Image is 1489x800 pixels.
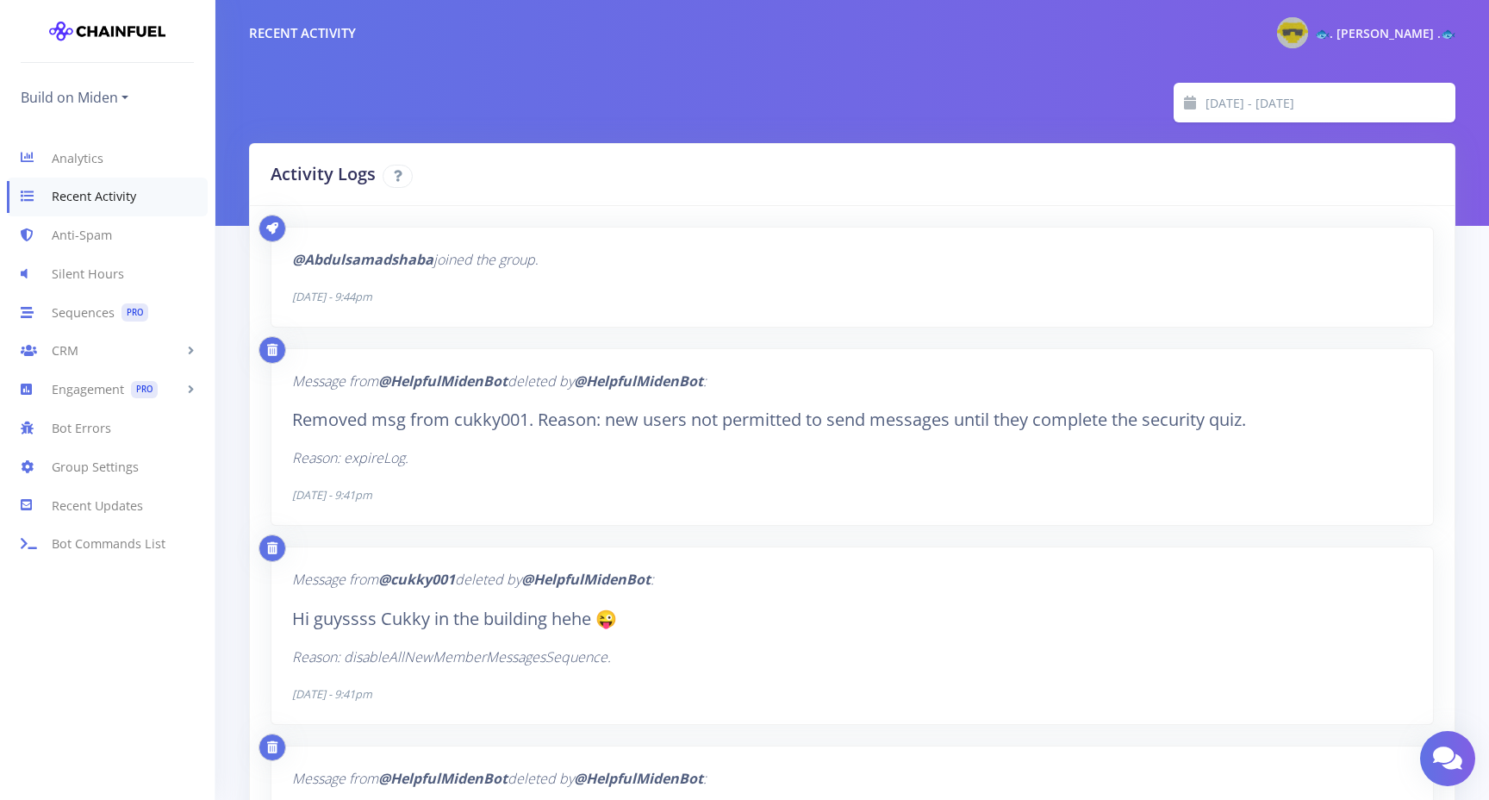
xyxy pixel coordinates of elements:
blockquote: Removed msg from cukky001. Reason: new users not permitted to send messages until they complete t... [292,407,1412,433]
img: @gaylordwarner Photo [1277,17,1308,48]
img: chainfuel-logo [49,14,165,48]
b: @HelpfulMidenBot [521,570,651,589]
i: Message from deleted by : [292,372,707,391]
blockquote: Hi guyssss Cukky in the building hehe 😜 [292,606,1412,632]
i: [DATE] - 9:41pm [292,487,372,503]
p: . [292,248,1412,272]
span: PRO [121,303,148,322]
i: joined the group [292,250,535,269]
i: Reason: disableAllNewMemberMessagesSequence. [292,647,611,666]
span: PRO [131,381,158,399]
a: Build on Miden [21,84,128,111]
h2: Activity Logs [271,161,839,188]
b: @Abdulsamadshaba [292,250,433,269]
i: Message from deleted by : [292,769,707,788]
div: Recent Activity [249,23,356,43]
b: @HelpfulMidenBot [574,769,703,788]
b: @HelpfulMidenBot [378,769,508,788]
i: Reason: expireLog. [292,448,408,467]
i: [DATE] - 9:41pm [292,686,372,702]
a: Recent Activity [7,178,208,216]
b: @cukky001 [378,570,455,589]
b: @HelpfulMidenBot [378,372,508,391]
i: Message from deleted by : [292,570,654,589]
a: @gaylordwarner Photo 🐟. [PERSON_NAME] .🐟 [1263,14,1455,52]
b: @HelpfulMidenBot [574,372,703,391]
i: [DATE] - 9:44pm [292,289,372,304]
span: 🐟. [PERSON_NAME] .🐟 [1315,25,1455,41]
